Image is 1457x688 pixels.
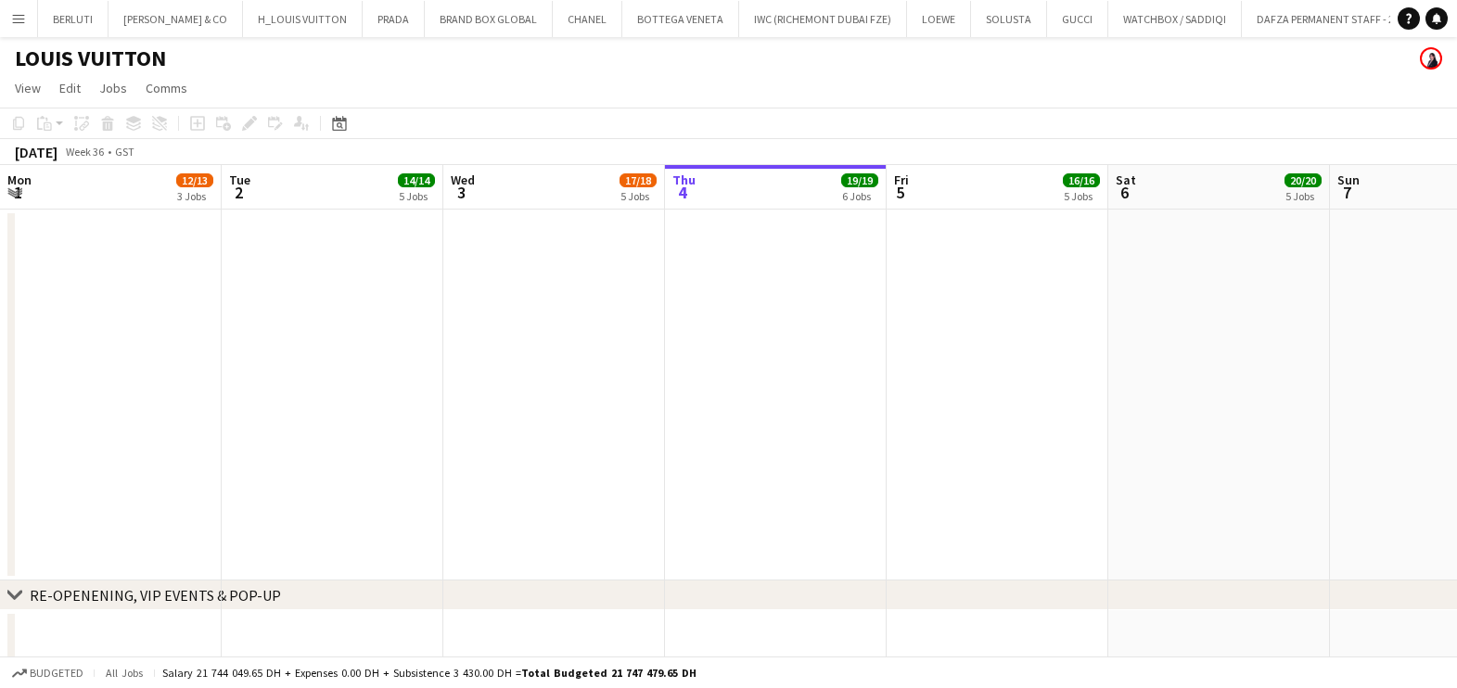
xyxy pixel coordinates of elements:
span: 2 [226,182,250,203]
button: BOTTEGA VENETA [622,1,739,37]
button: CHANEL [553,1,622,37]
span: Fri [894,172,909,188]
a: Jobs [92,76,134,100]
span: Thu [672,172,696,188]
span: 20/20 [1284,173,1322,187]
span: Edit [59,80,81,96]
span: Tue [229,172,250,188]
span: 4 [670,182,696,203]
div: RE-OPENENING, VIP EVENTS & POP-UP [30,586,281,605]
div: 6 Jobs [842,189,877,203]
a: Edit [52,76,88,100]
div: GST [115,145,134,159]
span: Week 36 [61,145,108,159]
span: Sat [1116,172,1136,188]
span: 17/18 [620,173,657,187]
button: SOLUSTA [971,1,1047,37]
span: 5 [891,182,909,203]
span: Comms [146,80,187,96]
button: LOEWE [907,1,971,37]
span: 14/14 [398,173,435,187]
span: Total Budgeted 21 747 479.65 DH [521,666,697,680]
span: Budgeted [30,667,83,680]
span: 6 [1113,182,1136,203]
div: 3 Jobs [177,189,212,203]
div: 5 Jobs [620,189,656,203]
app-user-avatar: Sarah Wannous [1420,47,1442,70]
span: 7 [1335,182,1360,203]
button: Budgeted [9,663,86,683]
h1: LOUIS VUITTON [15,45,166,72]
span: 12/13 [176,173,213,187]
button: [PERSON_NAME] & CO [109,1,243,37]
span: 1 [5,182,32,203]
button: WATCHBOX / SADDIQI [1108,1,1242,37]
button: IWC (RICHEMONT DUBAI FZE) [739,1,907,37]
span: Mon [7,172,32,188]
button: GUCCI [1047,1,1108,37]
div: 5 Jobs [1285,189,1321,203]
span: Jobs [99,80,127,96]
span: Wed [451,172,475,188]
a: Comms [138,76,195,100]
span: View [15,80,41,96]
span: All jobs [102,666,147,680]
div: [DATE] [15,143,58,161]
div: 5 Jobs [399,189,434,203]
div: 5 Jobs [1064,189,1099,203]
a: View [7,76,48,100]
span: 3 [448,182,475,203]
button: H_LOUIS VUITTON [243,1,363,37]
span: 19/19 [841,173,878,187]
span: Sun [1337,172,1360,188]
button: PRADA [363,1,425,37]
span: 16/16 [1063,173,1100,187]
button: BERLUTI [38,1,109,37]
div: Salary 21 744 049.65 DH + Expenses 0.00 DH + Subsistence 3 430.00 DH = [162,666,697,680]
button: DAFZA PERMANENT STAFF - 2019/2025 [1242,1,1452,37]
button: BRAND BOX GLOBAL [425,1,553,37]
